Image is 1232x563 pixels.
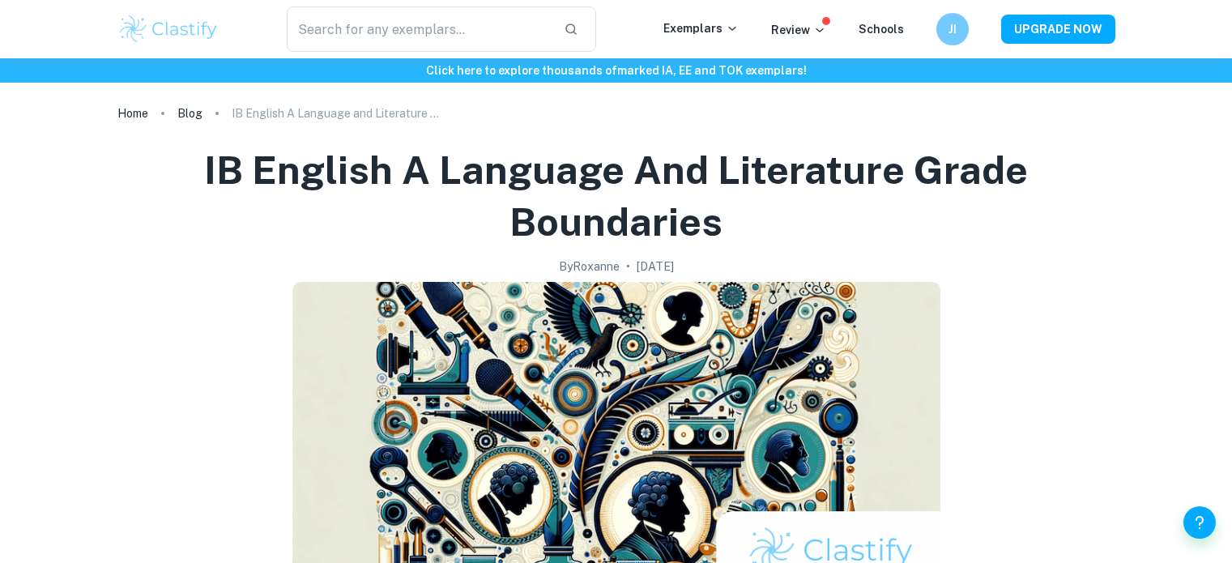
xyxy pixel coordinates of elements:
[287,6,552,52] input: Search for any exemplars...
[626,258,630,275] p: •
[1183,506,1216,539] button: Help and Feedback
[232,104,442,122] p: IB English A Language and Literature Grade Boundaries
[137,144,1096,248] h1: IB English A Language and Literature Grade Boundaries
[177,102,202,125] a: Blog
[1001,15,1115,44] button: UPGRADE NOW
[943,20,961,38] h6: JI
[117,102,148,125] a: Home
[859,23,904,36] a: Schools
[771,21,826,39] p: Review
[559,258,620,275] h2: By Roxanne
[637,258,674,275] h2: [DATE]
[117,13,220,45] img: Clastify logo
[663,19,739,37] p: Exemplars
[3,62,1229,79] h6: Click here to explore thousands of marked IA, EE and TOK exemplars !
[936,13,969,45] button: JI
